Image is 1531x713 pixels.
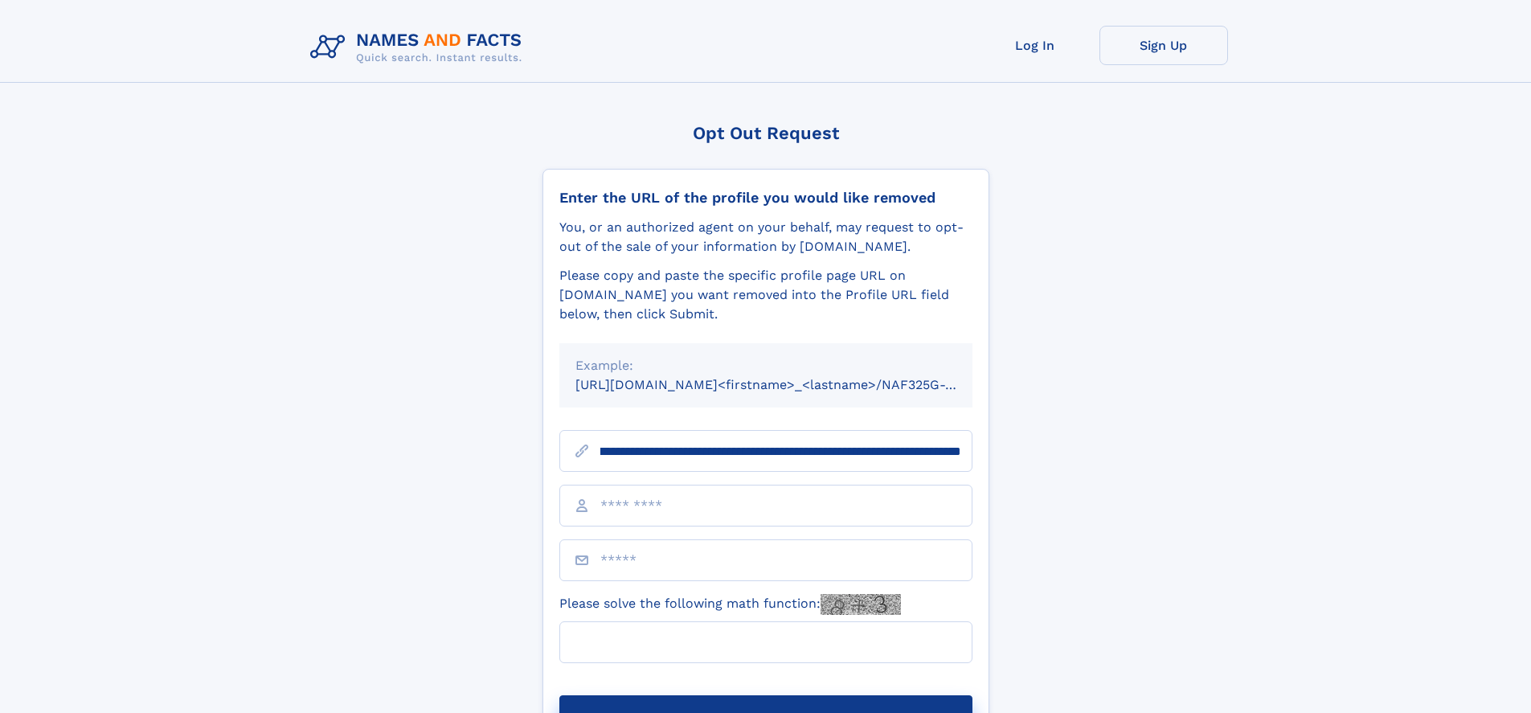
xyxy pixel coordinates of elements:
[304,26,535,69] img: Logo Names and Facts
[559,189,972,207] div: Enter the URL of the profile you would like removed
[575,356,956,375] div: Example:
[542,123,989,143] div: Opt Out Request
[559,594,901,615] label: Please solve the following math function:
[1099,26,1228,65] a: Sign Up
[575,377,1003,392] small: [URL][DOMAIN_NAME]<firstname>_<lastname>/NAF325G-xxxxxxxx
[971,26,1099,65] a: Log In
[559,218,972,256] div: You, or an authorized agent on your behalf, may request to opt-out of the sale of your informatio...
[559,266,972,324] div: Please copy and paste the specific profile page URL on [DOMAIN_NAME] you want removed into the Pr...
